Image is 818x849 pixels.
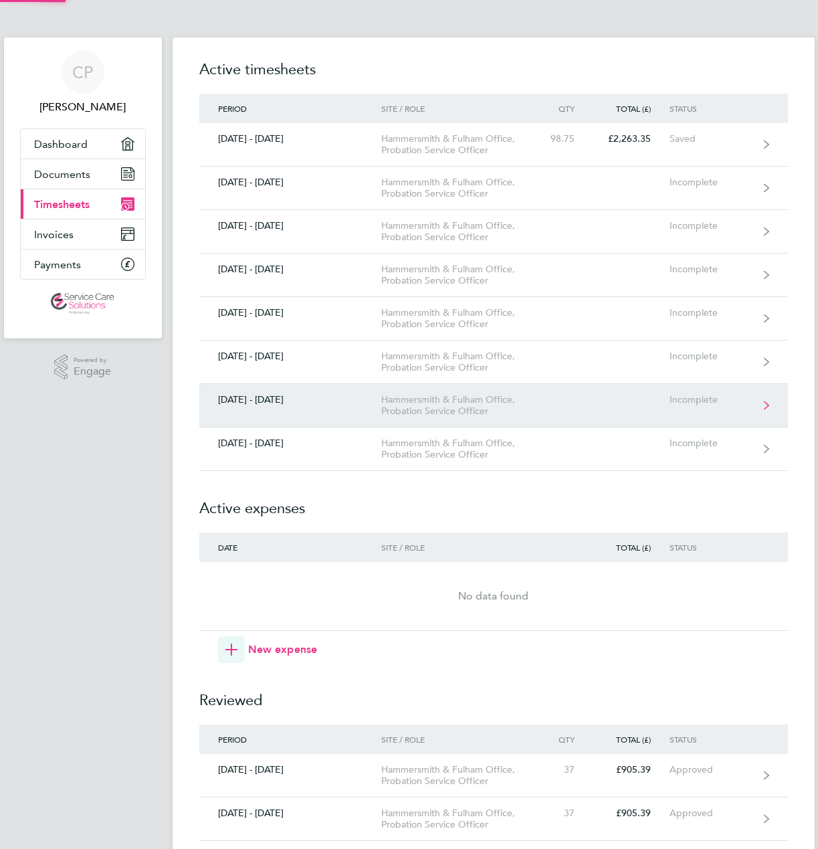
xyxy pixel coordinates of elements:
a: [DATE] - [DATE]Hammersmith & Fulham Office, Probation Service Officer98.75£2,263.35Saved [199,123,788,167]
div: 37 [534,808,593,819]
div: Hammersmith & Fulham Office, Probation Service Officer [381,351,534,373]
h2: Active timesheets [199,59,788,94]
div: Hammersmith & Fulham Office, Probation Service Officer [381,220,534,243]
div: [DATE] - [DATE] [199,264,382,275]
div: [DATE] - [DATE] [199,438,382,449]
a: Powered byEngage [54,355,111,380]
div: Hammersmith & Fulham Office, Probation Service Officer [381,264,534,286]
div: Approved [670,808,752,819]
nav: Main navigation [4,37,162,339]
span: Invoices [34,228,74,241]
div: Hammersmith & Fulham Office, Probation Service Officer [381,764,534,787]
div: Hammersmith & Fulham Office, Probation Service Officer [381,307,534,330]
div: Hammersmith & Fulham Office, Probation Service Officer [381,177,534,199]
span: Dashboard [34,138,88,151]
h2: Active expenses [199,471,788,533]
div: Incomplete [670,177,752,188]
div: 98.75 [534,133,593,145]
div: 37 [534,764,593,775]
div: Site / Role [381,735,534,744]
span: Payments [34,258,81,271]
div: Hammersmith & Fulham Office, Probation Service Officer [381,808,534,830]
a: CP[PERSON_NAME] [20,51,146,115]
a: [DATE] - [DATE]Hammersmith & Fulham Office, Probation Service OfficerIncomplete [199,167,788,210]
div: Status [670,735,752,744]
div: Date [199,543,382,552]
span: Powered by [74,355,111,366]
div: Status [670,543,752,552]
a: [DATE] - [DATE]Hammersmith & Fulham Office, Probation Service OfficerIncomplete [199,254,788,297]
a: [DATE] - [DATE]Hammersmith & Fulham Office, Probation Service OfficerIncomplete [199,297,788,341]
a: [DATE] - [DATE]Hammersmith & Fulham Office, Probation Service Officer37£905.39Approved [199,754,788,797]
div: [DATE] - [DATE] [199,808,382,819]
div: No data found [199,588,788,604]
span: Documents [34,168,90,181]
span: Period [218,734,247,745]
div: Qty [534,104,593,113]
button: New expense [218,636,318,663]
div: [DATE] - [DATE] [199,177,382,188]
span: Colin Paton [20,99,146,115]
a: Payments [21,250,145,279]
a: Timesheets [21,189,145,219]
span: CP [72,64,93,81]
div: Approved [670,764,752,775]
a: Go to home page [20,293,146,314]
a: Documents [21,159,145,189]
h2: Reviewed [199,663,788,725]
div: Status [670,104,752,113]
div: [DATE] - [DATE] [199,133,382,145]
div: Incomplete [670,394,752,405]
span: New expense [248,642,318,658]
div: Incomplete [670,351,752,362]
div: Total (£) [593,543,670,552]
div: Hammersmith & Fulham Office, Probation Service Officer [381,394,534,417]
div: £905.39 [593,808,670,819]
div: Saved [670,133,752,145]
div: £905.39 [593,764,670,775]
span: Timesheets [34,198,90,211]
span: Period [218,103,247,114]
div: Qty [534,735,593,744]
div: [DATE] - [DATE] [199,351,382,362]
div: [DATE] - [DATE] [199,307,382,318]
a: [DATE] - [DATE]Hammersmith & Fulham Office, Probation Service OfficerIncomplete [199,384,788,428]
img: servicecare-logo-retina.png [51,293,114,314]
div: [DATE] - [DATE] [199,220,382,231]
a: Dashboard [21,129,145,159]
a: [DATE] - [DATE]Hammersmith & Fulham Office, Probation Service Officer37£905.39Approved [199,797,788,841]
div: Total (£) [593,735,670,744]
div: Hammersmith & Fulham Office, Probation Service Officer [381,133,534,156]
div: [DATE] - [DATE] [199,394,382,405]
div: Hammersmith & Fulham Office, Probation Service Officer [381,438,534,460]
a: [DATE] - [DATE]Hammersmith & Fulham Office, Probation Service OfficerIncomplete [199,210,788,254]
a: [DATE] - [DATE]Hammersmith & Fulham Office, Probation Service OfficerIncomplete [199,341,788,384]
div: Site / Role [381,543,534,552]
span: Engage [74,366,111,377]
div: Incomplete [670,307,752,318]
div: Incomplete [670,264,752,275]
div: Incomplete [670,438,752,449]
div: Incomplete [670,220,752,231]
a: [DATE] - [DATE]Hammersmith & Fulham Office, Probation Service OfficerIncomplete [199,428,788,471]
div: £2,263.35 [593,133,670,145]
div: Site / Role [381,104,534,113]
div: Total (£) [593,104,670,113]
div: [DATE] - [DATE] [199,764,382,775]
a: Invoices [21,219,145,249]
